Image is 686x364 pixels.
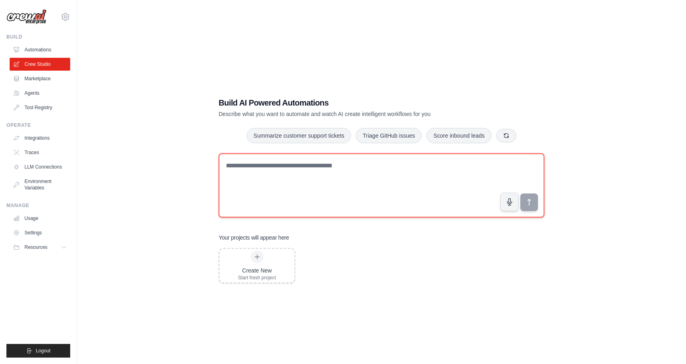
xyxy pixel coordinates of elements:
p: Describe what you want to automate and watch AI create intelligent workflows for you [219,110,488,118]
span: Resources [24,244,47,250]
div: Start fresh project [238,275,276,281]
div: Manage [6,202,70,209]
a: Integrations [10,132,70,144]
button: Logout [6,344,70,358]
a: Environment Variables [10,175,70,194]
iframe: Chat Widget [646,325,686,364]
div: Operate [6,122,70,128]
a: Agents [10,87,70,100]
button: Score inbound leads [426,128,491,143]
button: Triage GitHub issues [356,128,422,143]
div: Build [6,34,70,40]
img: Logo [6,9,47,24]
div: Create New [238,266,276,275]
button: Click to speak your automation idea [500,193,519,211]
a: Automations [10,43,70,56]
a: Usage [10,212,70,225]
h1: Build AI Powered Automations [219,97,488,108]
button: Summarize customer support tickets [247,128,351,143]
a: Traces [10,146,70,159]
a: Settings [10,226,70,239]
h3: Your projects will appear here [219,234,289,242]
a: LLM Connections [10,161,70,173]
a: Tool Registry [10,101,70,114]
button: Resources [10,241,70,254]
button: Get new suggestions [496,129,516,142]
a: Marketplace [10,72,70,85]
div: チャットウィジェット [646,325,686,364]
span: Logout [36,348,51,354]
a: Crew Studio [10,58,70,71]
